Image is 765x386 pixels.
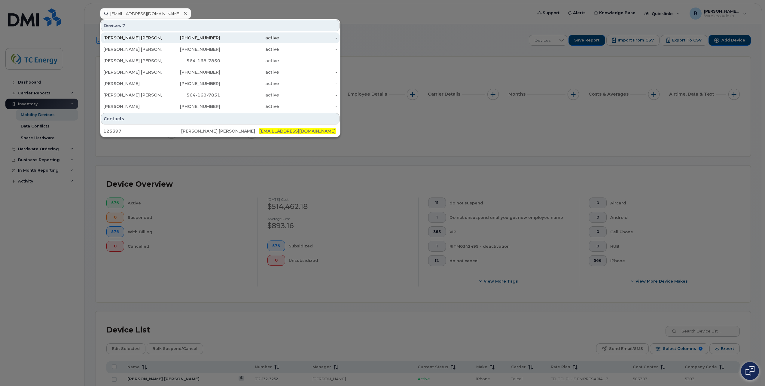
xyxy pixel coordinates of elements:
[101,101,340,112] a: [PERSON_NAME][PHONE_NUMBER]active-
[279,35,337,41] div: -
[220,103,279,109] div: active
[745,366,755,376] img: Open chat
[259,128,336,134] span: [EMAIL_ADDRESS][DOMAIN_NAME]
[103,92,162,98] div: [PERSON_NAME] [PERSON_NAME]
[162,58,221,64] div: 564-168-7850
[220,58,279,64] div: active
[101,126,340,136] a: 125397[PERSON_NAME] [PERSON_NAME][EMAIL_ADDRESS][DOMAIN_NAME]
[279,58,337,64] div: -
[101,44,340,55] a: [PERSON_NAME] [PERSON_NAME][PHONE_NUMBER]active-
[220,69,279,75] div: active
[101,20,340,31] div: Devices
[101,90,340,100] a: [PERSON_NAME] [PERSON_NAME]564-168-7851active-
[103,35,162,41] div: [PERSON_NAME] [PERSON_NAME]
[220,81,279,87] div: active
[279,103,337,109] div: -
[279,81,337,87] div: -
[103,81,162,87] div: [PERSON_NAME]
[279,46,337,52] div: -
[101,55,340,66] a: [PERSON_NAME] [PERSON_NAME]564-168-7850active-
[103,128,181,134] div: 125397
[162,92,221,98] div: 564-168-7851
[162,35,221,41] div: [PHONE_NUMBER]
[162,46,221,52] div: [PHONE_NUMBER]
[162,103,221,109] div: [PHONE_NUMBER]
[122,23,125,29] span: 7
[220,46,279,52] div: active
[101,113,340,124] div: Contacts
[220,35,279,41] div: active
[101,78,340,89] a: [PERSON_NAME][PHONE_NUMBER]active-
[103,103,162,109] div: [PERSON_NAME]
[103,69,162,75] div: [PERSON_NAME] [PERSON_NAME]
[103,58,162,64] div: [PERSON_NAME] [PERSON_NAME]
[101,67,340,78] a: [PERSON_NAME] [PERSON_NAME][PHONE_NUMBER]active-
[101,32,340,43] a: [PERSON_NAME] [PERSON_NAME][PHONE_NUMBER]active-
[162,69,221,75] div: [PHONE_NUMBER]
[279,69,337,75] div: -
[279,92,337,98] div: -
[103,46,162,52] div: [PERSON_NAME] [PERSON_NAME]
[162,81,221,87] div: [PHONE_NUMBER]
[220,92,279,98] div: active
[181,128,259,134] div: [PERSON_NAME] [PERSON_NAME]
